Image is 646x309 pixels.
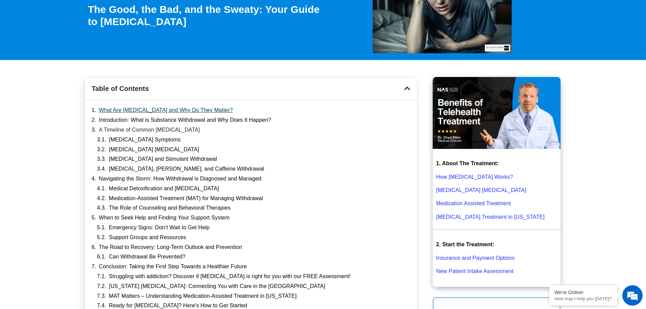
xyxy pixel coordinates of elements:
a: The Role of Counseling and Behavioral Therapies [109,205,230,212]
img: Benefits of Telehealth Suboxone Treatment that you should know [433,77,561,149]
a: When to Seek Help and Finding Your Support System [99,214,230,221]
a: [MEDICAL_DATA] [MEDICAL_DATA] [109,146,199,153]
a: Medication Assisted Treatment [436,200,511,206]
a: Emergency Signs: Don’t Wait to Get Help [109,224,210,231]
a: [MEDICAL_DATA] [MEDICAL_DATA] [436,187,526,193]
strong: 1. About The Treatment: [436,160,499,166]
a: MAT Matters – Understanding Medication-Assisted Treatment in [US_STATE] [109,293,297,300]
a: [MEDICAL_DATA] Symptoms [109,136,181,143]
div: We're Online! [554,290,612,295]
h4: Table of Contents [92,84,404,93]
a: Insurance and Payment Options [436,255,514,261]
a: Introduction: What is Substance Withdrawal and Why Does It Happen? [99,117,271,124]
a: Medical Detoxification and [MEDICAL_DATA] [109,185,219,192]
a: [US_STATE] [MEDICAL_DATA]: Connecting You with Care in the [GEOGRAPHIC_DATA] [109,283,325,290]
div: Close table of contents [404,85,410,92]
a: Conclusion: Taking the First Step Towards a Healthier Future [99,263,247,270]
h1: The Good, the Bad, and the Sweaty: Your Guide to [MEDICAL_DATA] [88,3,327,28]
a: The Road to Recovery: Long-Term Outlook and Prevention [99,244,242,251]
a: Struggling with addiction? Discover if [MEDICAL_DATA] is right for you with our FREE Assessment! [109,273,350,280]
a: [MEDICAL_DATA], [PERSON_NAME], and Caffeine Withdrawal [109,166,264,173]
a: How [MEDICAL_DATA] Works? [436,174,513,180]
a: Support Groups and Resources [109,234,186,241]
p: How may I help you today? [554,296,612,301]
a: New Patient Intake Assessment [436,268,513,274]
a: A Timeline of Common [MEDICAL_DATA] [99,127,200,134]
a: Medication-Assisted Treatment (MAT) for Managing Withdrawal [109,195,263,202]
strong: 2. Start the Treatment: [436,242,494,247]
a: Navigating the Storm: How Withdrawal is Diagnosed and Managed [99,175,261,182]
a: [MEDICAL_DATA] Treatment in [US_STATE] [436,214,545,220]
a: What Are [MEDICAL_DATA] and Why Do They Matter? [99,107,233,114]
a: Can Withdrawal Be Prevented? [109,253,185,260]
a: [MEDICAL_DATA] and Stimulant Withdrawal [109,156,217,163]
